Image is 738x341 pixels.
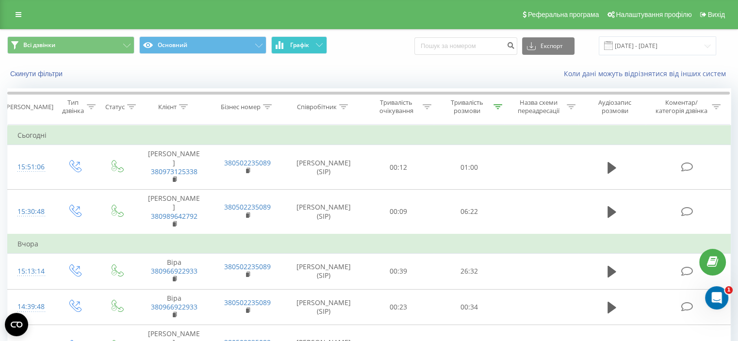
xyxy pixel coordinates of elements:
input: Пошук за номером [414,37,517,55]
td: [PERSON_NAME] (SIP) [284,289,363,325]
div: 15:30:48 [17,202,43,221]
td: Вчора [8,234,731,254]
div: Статус [105,103,125,111]
a: 380502235089 [224,298,271,307]
iframe: Intercom live chat [705,286,728,309]
td: Сьогодні [8,126,731,145]
button: Всі дзвінки [7,36,134,54]
td: 06:22 [434,190,504,234]
a: 380502235089 [224,158,271,167]
td: 01:00 [434,145,504,190]
div: 14:39:48 [17,297,43,316]
a: 380973125338 [151,167,197,176]
td: [PERSON_NAME] (SIP) [284,254,363,290]
div: Аудіозапис розмови [587,98,643,115]
div: Коментар/категорія дзвінка [653,98,709,115]
a: 380502235089 [224,202,271,211]
button: Експорт [522,37,574,55]
button: Основний [139,36,266,54]
td: [PERSON_NAME] [137,190,211,234]
a: 380966922933 [151,302,197,311]
button: Скинути фільтри [7,69,67,78]
span: Графік [290,42,309,49]
div: [PERSON_NAME] [4,103,53,111]
a: 380966922933 [151,266,197,276]
span: Всі дзвінки [23,41,55,49]
td: 00:34 [434,289,504,325]
span: Реферальна програма [528,11,599,18]
a: Коли дані можуть відрізнятися вiд інших систем [564,69,731,78]
div: Клієнт [158,103,177,111]
div: Тип дзвінка [61,98,84,115]
div: Тривалість очікування [372,98,421,115]
span: Вихід [708,11,725,18]
td: Віра [137,254,211,290]
button: Графік [271,36,327,54]
td: Віра [137,289,211,325]
td: [PERSON_NAME] (SIP) [284,190,363,234]
a: 380989642792 [151,211,197,221]
div: Тривалість розмови [443,98,491,115]
button: Open CMP widget [5,313,28,336]
td: [PERSON_NAME] [137,145,211,190]
div: Співробітник [297,103,337,111]
div: Бізнес номер [221,103,261,111]
span: 1 [725,286,733,294]
td: 00:39 [363,254,434,290]
div: Назва схеми переадресації [513,98,564,115]
td: 00:12 [363,145,434,190]
td: 00:09 [363,190,434,234]
td: 00:23 [363,289,434,325]
span: Налаштування профілю [616,11,691,18]
a: 380502235089 [224,262,271,271]
td: [PERSON_NAME] (SIP) [284,145,363,190]
div: 15:13:14 [17,262,43,281]
div: 15:51:06 [17,158,43,177]
td: 26:32 [434,254,504,290]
